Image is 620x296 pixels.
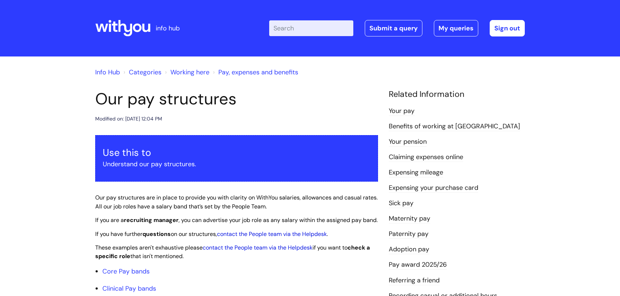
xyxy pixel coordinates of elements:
[389,276,440,285] a: Referring a friend
[95,89,378,109] h1: Our pay structures
[95,230,328,238] span: If you have further on our structures, .
[389,230,428,239] a: Paternity pay
[389,107,415,116] a: Your pay
[142,230,171,238] strong: questions
[389,199,413,208] a: Sick pay
[203,244,313,251] a: contact the People team via the Helpdesk
[218,68,298,77] a: Pay, expenses and benefits
[124,216,179,224] strong: recruiting manager
[217,230,327,238] a: contact the People team via the Helpdesk
[389,183,478,193] a: Expensing your purchase card
[170,68,209,77] a: Working here
[269,20,353,36] input: Search
[389,214,430,223] a: Maternity pay
[434,20,478,36] a: My queries
[365,20,422,36] a: Submit a query
[102,267,150,276] a: Core Pay bands
[163,66,209,78] li: Working here
[490,20,525,36] a: Sign out
[389,245,429,254] a: Adoption pay
[95,194,378,210] span: Our pay structures are in place to provide you with clarity on WithYou salaries, allowances and c...
[156,23,180,34] p: info hub
[95,244,370,260] span: These examples aren't exhaustive please if you want to that isn't mentioned.
[389,122,520,131] a: Benefits of working at [GEOGRAPHIC_DATA]
[269,20,525,36] div: | -
[389,137,427,147] a: Your pension
[389,153,463,162] a: Claiming expenses online
[103,158,370,170] p: Understand our pay structures.
[95,68,120,77] a: Info Hub
[389,260,447,270] a: Pay award 2025/26
[122,66,161,78] li: Solution home
[389,89,525,99] h4: Related Information
[103,147,370,158] h3: Use this to
[102,284,156,293] a: Clinical Pay bands
[129,68,161,77] a: Categories
[95,114,162,123] div: Modified on: [DATE] 12:04 PM
[95,216,378,224] span: If you are a , you can advertise your job role as any salary within the assigned pay band.
[211,66,298,78] li: Pay, expenses and benefits
[389,168,443,177] a: Expensing mileage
